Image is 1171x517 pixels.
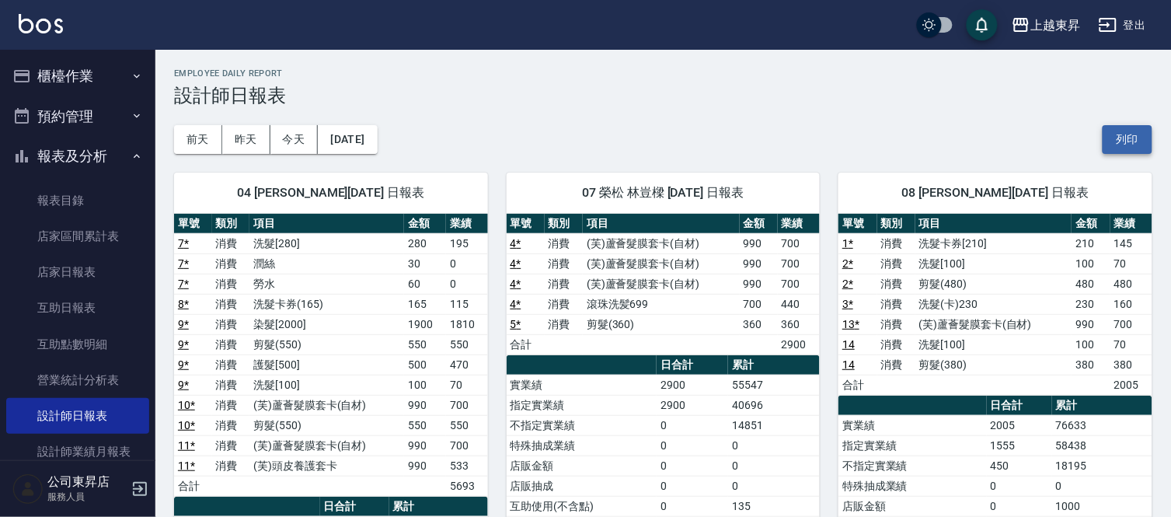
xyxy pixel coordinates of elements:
[249,274,404,294] td: 勞水
[320,497,389,517] th: 日合計
[987,476,1052,496] td: 0
[446,274,488,294] td: 0
[12,473,44,505] img: Person
[1030,16,1080,35] div: 上越東昇
[6,136,149,176] button: 報表及分析
[6,290,149,326] a: 互助日報表
[212,355,250,375] td: 消費
[778,334,820,355] td: 2900
[404,274,446,294] td: 60
[404,233,446,253] td: 280
[446,435,488,456] td: 700
[1072,253,1110,274] td: 100
[6,183,149,218] a: 報表目錄
[212,233,250,253] td: 消費
[1110,375,1152,395] td: 2005
[1072,233,1110,253] td: 210
[1110,294,1152,314] td: 160
[270,125,319,154] button: 今天
[915,294,1072,314] td: 洗髮(卡)230
[507,476,657,496] td: 店販抽成
[249,435,404,456] td: (芙)蘆薈髮膜套卡(自材)
[915,214,1072,234] th: 項目
[915,314,1072,334] td: (芙)蘆薈髮膜套卡(自材)
[507,496,657,516] td: 互助使用(不含點)
[657,435,728,456] td: 0
[212,395,250,415] td: 消費
[657,476,728,496] td: 0
[1110,274,1152,294] td: 480
[174,476,212,496] td: 合計
[212,415,250,435] td: 消費
[446,355,488,375] td: 470
[657,395,728,415] td: 2900
[446,253,488,274] td: 0
[6,327,149,362] a: 互助點數明細
[778,274,820,294] td: 700
[507,435,657,456] td: 特殊抽成業績
[778,233,820,253] td: 700
[728,435,820,456] td: 0
[6,218,149,254] a: 店家區間累計表
[6,362,149,398] a: 營業統計分析表
[915,233,1072,253] td: 洗髮卡券[210]
[507,456,657,476] td: 店販金額
[967,9,998,40] button: save
[657,355,728,376] th: 日合計
[446,415,488,435] td: 550
[740,253,778,274] td: 990
[404,435,446,456] td: 990
[545,214,583,234] th: 類別
[583,274,740,294] td: (芙)蘆薈髮膜套卡(自材)
[877,274,915,294] td: 消費
[1052,456,1152,476] td: 18195
[404,456,446,476] td: 990
[174,125,222,154] button: 前天
[249,233,404,253] td: 洗髮[280]
[507,395,657,415] td: 指定實業績
[657,456,728,476] td: 0
[6,254,149,290] a: 店家日報表
[404,375,446,395] td: 100
[583,253,740,274] td: (芙)蘆薈髮膜套卡(自材)
[842,358,855,371] a: 14
[877,214,915,234] th: 類別
[446,375,488,395] td: 70
[915,355,1072,375] td: 剪髮(380)
[987,396,1052,416] th: 日合計
[1110,214,1152,234] th: 業績
[657,375,728,395] td: 2900
[583,214,740,234] th: 項目
[249,253,404,274] td: 潤絲
[838,496,987,516] td: 店販金額
[740,233,778,253] td: 990
[507,214,821,355] table: a dense table
[212,456,250,476] td: 消費
[446,314,488,334] td: 1810
[838,456,987,476] td: 不指定實業績
[1110,233,1152,253] td: 145
[657,496,728,516] td: 0
[740,294,778,314] td: 700
[212,375,250,395] td: 消費
[583,294,740,314] td: 滾珠洗髪699
[915,334,1072,355] td: 洗髮[100]
[728,476,820,496] td: 0
[249,415,404,435] td: 剪髮(550)
[838,214,877,234] th: 單號
[249,334,404,355] td: 剪髮(550)
[193,185,469,201] span: 04 [PERSON_NAME][DATE] 日報表
[545,274,583,294] td: 消費
[446,214,488,234] th: 業績
[1110,314,1152,334] td: 700
[728,496,820,516] td: 135
[404,314,446,334] td: 1900
[404,334,446,355] td: 550
[6,96,149,137] button: 預約管理
[1072,214,1110,234] th: 金額
[404,214,446,234] th: 金額
[842,338,855,351] a: 14
[545,294,583,314] td: 消費
[1005,9,1086,41] button: 上越東昇
[174,214,488,497] table: a dense table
